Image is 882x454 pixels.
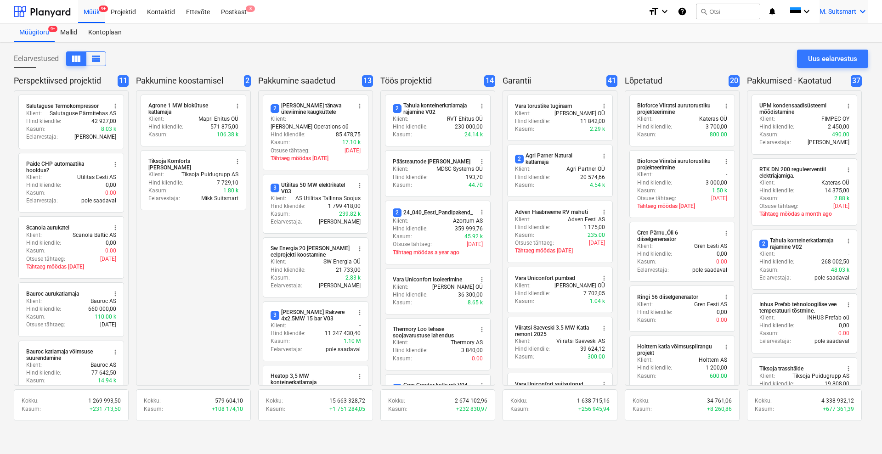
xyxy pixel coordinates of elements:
p: Hind kliendile : [637,123,672,131]
div: Paide CHP automaatika hooldus? [26,161,106,174]
p: Hind kliendile : [271,330,305,337]
p: 268 002,50 [821,258,849,266]
p: Klient : [637,171,653,179]
span: M. Suitsmart [820,8,856,15]
p: FIMPEC OY [821,115,849,123]
button: Uus eelarvestus [797,50,868,68]
p: 8.65 k [468,299,483,307]
i: keyboard_arrow_down [801,6,812,17]
span: 11 [118,75,129,87]
p: Eelarvestaja : [759,139,791,146]
span: more_vert [478,208,486,216]
span: 2 [393,104,401,113]
p: Eelarvestaja : [148,195,180,202]
p: 48.03 k [831,266,849,274]
p: Kasum : [515,181,534,189]
span: more_vert [112,102,119,110]
p: Kasum : [515,125,534,133]
span: more_vert [723,343,730,351]
p: [PERSON_NAME] OÜ [554,282,605,290]
p: Klient : [148,171,164,179]
p: - [726,171,727,179]
span: more_vert [478,326,486,333]
p: Kasum : [637,187,656,195]
p: 7 729,10 [217,179,238,187]
p: Hind kliendile : [393,123,428,131]
p: Hind kliendile : [148,179,183,187]
p: AS Utilitas Tallinna Soojus [295,195,361,202]
p: Tähtaeg möödas [DATE] [637,202,727,210]
p: 239.82 k [339,210,361,218]
p: Otsuse tähtaeg : [26,321,65,329]
p: Perspektiivsed projektid [14,75,114,87]
div: Adven Haabneeme RV mahuti [515,208,588,216]
p: 44.70 [469,181,483,189]
span: more_vert [234,158,241,165]
span: more_vert [356,245,363,252]
p: 2.88 k [834,195,849,202]
div: Mallid [55,23,83,42]
p: Kasum : [26,189,45,197]
p: 45.92 k [464,233,483,241]
p: Klient : [637,301,653,308]
span: more_vert [600,152,608,160]
div: Tiksoja Komforts [PERSON_NAME] [148,158,228,171]
p: Kateras OÜ [699,115,727,123]
p: 490.00 [832,131,849,139]
span: more_vert [478,276,486,283]
p: Eelarvestaja : [26,197,58,205]
p: 2.29 k [590,125,605,133]
div: Bioforce Viiratsi aurutorustiku projekteerimine [637,158,717,171]
span: 9+ [48,26,57,32]
div: Tahula konteinerkatlamaja rajamine V02 [393,102,473,115]
p: 110.00 k [95,313,116,321]
p: Klient : [515,282,531,290]
p: 2.83 k [345,274,361,282]
p: RVT Ehitus OÜ [447,115,483,123]
p: Kasum : [759,330,779,337]
p: Klient : [26,297,42,305]
span: 9+ [99,6,108,12]
span: search [700,8,707,15]
p: Klient : [515,216,531,224]
p: Eelarvestaja : [271,282,302,290]
span: more_vert [845,102,852,110]
span: more_vert [356,309,363,316]
p: Eelarvestaja : [271,218,302,226]
p: Scanola Baltic AS [73,231,116,239]
span: more_vert [845,365,852,372]
p: Agri Partner OÜ [566,165,605,173]
p: 36 300,00 [458,291,483,299]
p: Eelarvestaja : [637,266,669,274]
div: Päästeautode [PERSON_NAME] [393,158,470,165]
div: 24_040_Eesti_Pandipakend_elekter_automaatika_V02 [393,208,533,217]
p: Klient : [26,174,42,181]
p: [PERSON_NAME] [319,218,361,226]
p: 230 000,00 [455,123,483,131]
div: RTK DN 200 reguleerventiil elektriajamiga. [759,166,839,179]
button: Otsi [696,4,760,19]
p: Otsuse tähtaeg : [515,239,554,247]
p: Kateras OÜ [821,179,849,187]
p: Kasum : [759,266,779,274]
span: 37 [851,75,862,87]
p: Klient : [271,195,286,202]
p: Pakkumine koostamisel [136,75,240,87]
span: more_vert [478,102,486,110]
p: Klient : [393,217,408,225]
p: Eelarvestaja : [759,274,791,282]
p: Hind kliendile : [271,202,305,210]
p: 1.04 k [590,297,605,305]
p: Hind kliendile : [26,239,61,247]
p: Kasum : [271,274,290,282]
p: Hind kliendile : [515,118,550,125]
p: Hind kliendile : [515,174,550,181]
p: Kasum : [515,231,534,239]
p: 0,00 [717,308,727,316]
a: Kontoplaan [83,23,127,42]
p: Pakkumised - Kaotatud [747,75,847,87]
p: Klient : [515,165,531,173]
p: 800.00 [710,131,727,139]
p: 17.10 k [342,139,361,146]
div: Viiratsi Saeveski 3.5 MW Katla remont 2025 [515,325,595,337]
